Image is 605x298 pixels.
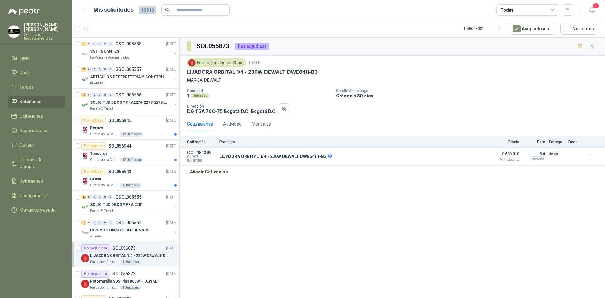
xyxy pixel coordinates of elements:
[81,168,106,175] div: Por cotizar
[103,42,107,46] div: 0
[115,42,141,46] p: GSOL005558
[20,127,49,134] span: Negociaciones
[81,254,89,262] img: Company Logo
[166,245,177,251] p: [DATE]
[20,207,55,213] span: Manuales y ayuda
[187,155,216,159] span: C: [DATE]
[120,132,143,137] div: 12 Unidades
[108,144,131,148] p: SOL056944
[81,195,86,199] div: 40
[87,195,91,199] div: 0
[336,89,602,93] p: Condición de pago
[108,118,131,123] p: SOL056945
[87,220,91,225] div: 0
[180,166,231,178] button: Añadir Cotización
[81,220,86,225] div: 12
[115,67,141,72] p: GSOL005557
[92,195,97,199] div: 0
[20,156,59,170] span: Órdenes de Compra
[72,114,179,140] a: Por cotizarSOL056945[DATE] Company LogoPernosGimnasio La Colina12 Unidades
[235,43,269,50] div: Por adjudicar
[103,195,107,199] div: 0
[530,156,545,161] div: Incluido
[219,154,332,160] p: LIJADORA ORBITAL 1/4 - 230W DEWALT DWE6411-B3
[8,81,65,93] a: Tareas
[81,178,89,185] img: Company Logo
[20,55,30,61] span: Inicio
[187,93,189,98] p: 1
[108,67,113,72] div: 0
[108,220,113,225] div: 0
[90,55,130,60] p: La Montaña Agromercados
[108,93,113,97] div: 0
[24,23,65,32] p: [PERSON_NAME] [PERSON_NAME]
[90,132,118,137] p: Gimnasio La Colina
[90,183,118,188] p: Gimnasio La Colina
[488,150,519,158] span: $ 630.310
[81,117,106,124] div: Por cotizar
[97,67,102,72] div: 0
[249,60,262,66] p: [DATE]
[166,169,177,175] p: [DATE]
[72,140,179,165] a: Por cotizarSOL056944[DATE] Company LogoTensoresGimnasio La Colina12 Unidades
[115,93,141,97] p: GSOL005556
[103,93,107,97] div: 0
[90,81,104,86] p: KLARENS
[81,127,89,134] img: Company Logo
[81,67,86,72] div: 28
[24,33,65,40] p: Soluciones Industriales D&D
[90,100,169,106] p: SOLICITUD DE COMPRA2276-2277-2278-2284-2285-
[252,120,271,127] div: Mensajes
[187,108,277,114] p: DG 115A 70C-75 Bogotá D.C. , Bogotá D.C.
[90,227,149,233] p: INSUMOS FINALES SEPTIEMBRE
[90,285,118,290] p: Fundación Clínica Shaio
[8,204,65,216] a: Manuales y ayuda
[81,91,178,111] a: 18 0 0 0 0 0 GSOL005556[DATE] Company LogoSOLICITUD DE COMPRA2276-2277-2278-2284-2285-Panela El T...
[120,260,141,265] div: 1 Unidades
[166,194,177,200] p: [DATE]
[8,26,20,38] img: Company Logo
[72,242,179,267] a: Por adjudicarSOL056873[DATE] Company LogoLIJADORA ORBITAL 1/4 - 230W DEWALT DWE6411-B3Fundación C...
[120,285,141,290] div: 1 Unidades
[586,4,597,16] button: 2
[103,220,107,225] div: 0
[20,84,33,91] span: Tareas
[336,93,602,98] p: Crédito a 30 días
[90,202,143,208] p: SOLICITUD DE COMPRA 2281
[112,246,135,250] p: SOL056873
[97,93,102,97] div: 0
[90,125,103,131] p: Pernos
[90,74,169,80] p: ARTICULOS DE FERRETERIA Y CONSTRUCCION EN GENERAL
[166,143,177,149] p: [DATE]
[92,42,97,46] div: 0
[523,140,545,144] p: Flete
[560,23,597,35] button: No Leídos
[81,40,178,60] a: 1 0 0 0 0 0 GSOL005558[DATE] Company LogoSST - GUANTESLa Montaña Agromercados
[8,110,65,122] a: Licitaciones
[500,7,514,14] div: Todas
[187,159,216,163] span: Exp: [DATE]
[488,158,519,161] span: Anticipado
[87,42,91,46] div: 0
[90,49,119,55] p: SST - GUANTES
[166,67,177,73] p: [DATE]
[20,98,41,105] span: Solicitudes
[90,157,118,162] p: Gimnasio La Colina
[72,267,179,293] a: Por adjudicarSOL056872[DATE] Company LogoRotomartillo SDS Plus 800W – DEWALTFundación Clínica Sha...
[592,3,599,9] span: 2
[523,150,545,158] p: $ 0
[187,89,331,93] p: Cantidad
[90,151,108,157] p: Tensores
[97,42,102,46] div: 0
[510,23,555,35] button: Asignado a mi
[20,142,34,149] span: Cotizar
[188,59,195,66] img: Company Logo
[568,140,581,144] p: Docs
[87,93,91,97] div: 0
[8,190,65,202] a: Configuración
[92,93,97,97] div: 0
[166,92,177,98] p: [DATE]
[139,6,156,14] span: 13810
[165,8,170,12] span: search
[112,272,135,276] p: SOL056872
